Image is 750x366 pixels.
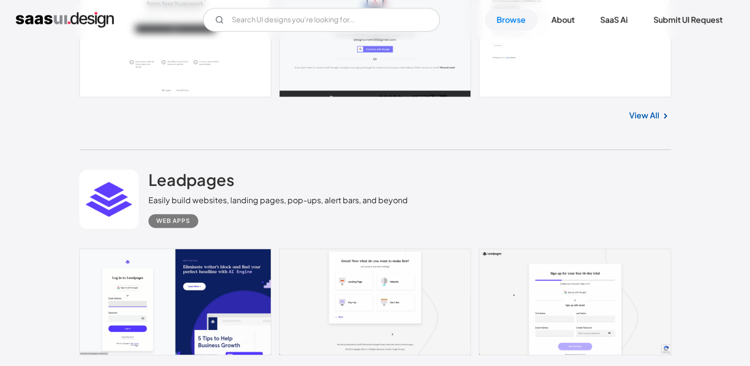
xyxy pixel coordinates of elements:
a: About [539,9,586,31]
a: Leadpages [148,170,234,194]
input: Search UI designs you're looking for... [203,8,440,32]
form: Email Form [203,8,440,32]
a: home [16,12,114,28]
a: SaaS Ai [588,9,640,31]
div: Easily build websites, landing pages, pop-ups, alert bars, and beyond [148,194,408,206]
a: Browse [485,9,537,31]
h2: Leadpages [148,170,234,189]
a: View All [629,110,659,121]
div: Web Apps [156,215,190,227]
a: Submit UI Request [642,9,734,31]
